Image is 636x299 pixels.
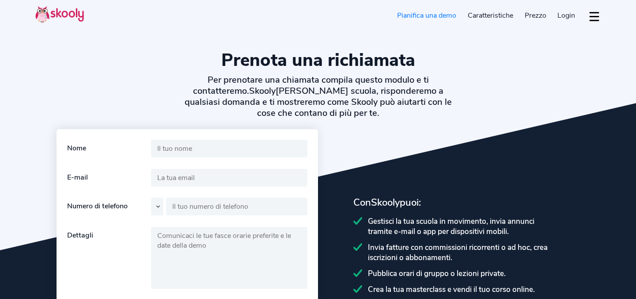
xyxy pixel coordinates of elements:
button: dropdown menu [588,6,601,27]
input: Il tuo nome [151,140,307,157]
div: Gestisci la tua scuola in movimento, invia annunci tramite e-mail o app per dispositivi mobili. [353,216,579,237]
img: Skooly [35,6,84,23]
div: Dettagli [67,227,151,291]
div: Numero di telefono [67,198,151,215]
a: Prezzo [519,8,552,23]
div: Pubblica orari di gruppo o lezioni private. [353,268,579,279]
div: Invia fatture con commissioni ricorrenti o ad hoc, crea iscrizioni o abbonamenti. [353,242,579,263]
h2: Per prenotare una chiamata compila questo modulo e ti contatteremo. [PERSON_NAME] scuola, rispond... [177,74,459,119]
span: Prezzo [525,11,546,20]
div: Crea la tua masterclass e vendi il tuo corso online. [353,284,579,295]
span: Login [557,11,575,20]
input: Il tuo numero di telefono [166,198,307,215]
span: Skooly [249,85,276,97]
div: Con puoi: [353,196,579,209]
input: La tua email [151,169,307,187]
h1: Prenota una richiamata [35,50,601,71]
a: Login [552,8,581,23]
a: Caratteristiche [462,8,519,23]
div: Nome [67,140,151,157]
a: Pianifica una demo [392,8,462,23]
span: Skooly [371,196,400,209]
div: E-mail [67,169,151,187]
